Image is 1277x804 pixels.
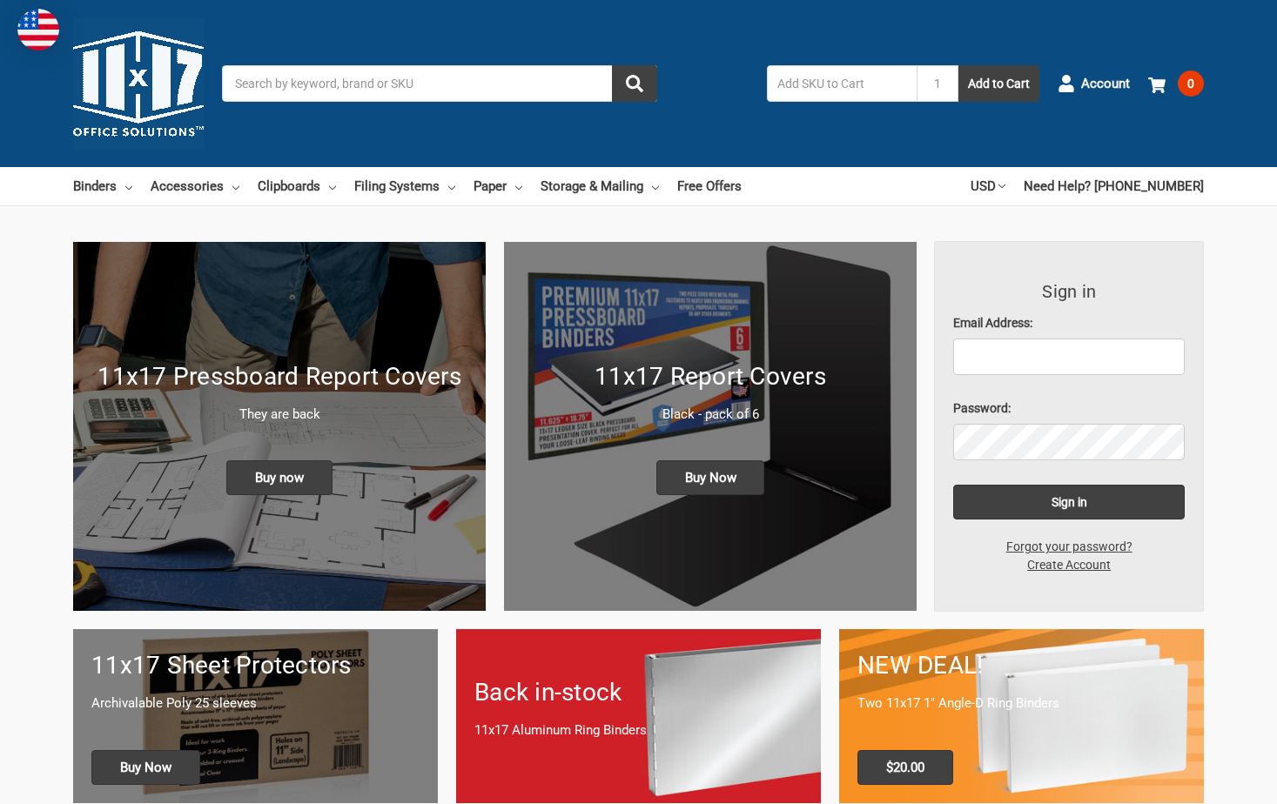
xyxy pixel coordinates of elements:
span: Buy Now [656,460,765,495]
span: Account [1081,74,1130,94]
a: Back in-stock 11x17 Aluminum Ring Binders [456,629,821,802]
a: 11x17 Binder 2-pack only $20.00 NEW DEAL! Two 11x17 1" Angle-D Ring Binders $20.00 [839,629,1204,802]
p: Archivalable Poly 25 sleeves [91,693,420,714]
input: Sign in [953,485,1185,519]
span: $20.00 [857,750,953,785]
a: Need Help? [PHONE_NUMBER] [1024,167,1204,205]
h1: 11x17 Pressboard Report Covers [91,358,467,395]
p: 11x17 Aluminum Ring Binders [474,720,803,740]
span: 0 [1178,70,1204,97]
h3: Sign in [953,278,1185,305]
input: Add SKU to Cart [767,65,917,102]
a: Forgot your password? [997,538,1142,556]
a: New 11x17 Pressboard Binders 11x17 Pressboard Report Covers They are back Buy now [73,242,486,611]
a: Filing Systems [354,167,455,205]
p: Two 11x17 1" Angle-D Ring Binders [857,693,1186,714]
a: Storage & Mailing [541,167,659,205]
a: 11x17 Report Covers 11x17 Report Covers Black - pack of 6 Buy Now [504,242,917,611]
img: 11x17.com [73,18,204,149]
a: Create Account [1018,556,1120,574]
h1: 11x17 Report Covers [522,358,898,395]
a: Binders [73,167,132,205]
h1: Back in-stock [474,674,803,711]
a: 11x17 sheet protectors 11x17 Sheet Protectors Archivalable Poly 25 sleeves Buy Now [73,629,438,802]
p: Black - pack of 6 [522,405,898,425]
label: Email Address: [953,314,1185,332]
a: USD [971,167,1005,205]
a: Free Offers [677,167,742,205]
span: Buy now [226,460,333,495]
a: Accessories [151,167,239,205]
img: 11x17 Report Covers [504,242,917,611]
img: New 11x17 Pressboard Binders [73,242,486,611]
h1: 11x17 Sheet Protectors [91,647,420,684]
button: Add to Cart [958,65,1039,102]
input: Search by keyword, brand or SKU [222,65,657,102]
a: 0 [1148,61,1204,106]
label: Password: [953,399,1185,418]
a: Account [1058,61,1130,106]
p: They are back [91,405,467,425]
a: Paper [474,167,522,205]
a: Clipboards [258,167,336,205]
h1: NEW DEAL! [857,647,1186,684]
span: Buy Now [91,750,200,785]
img: duty and tax information for United States [17,9,59,50]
